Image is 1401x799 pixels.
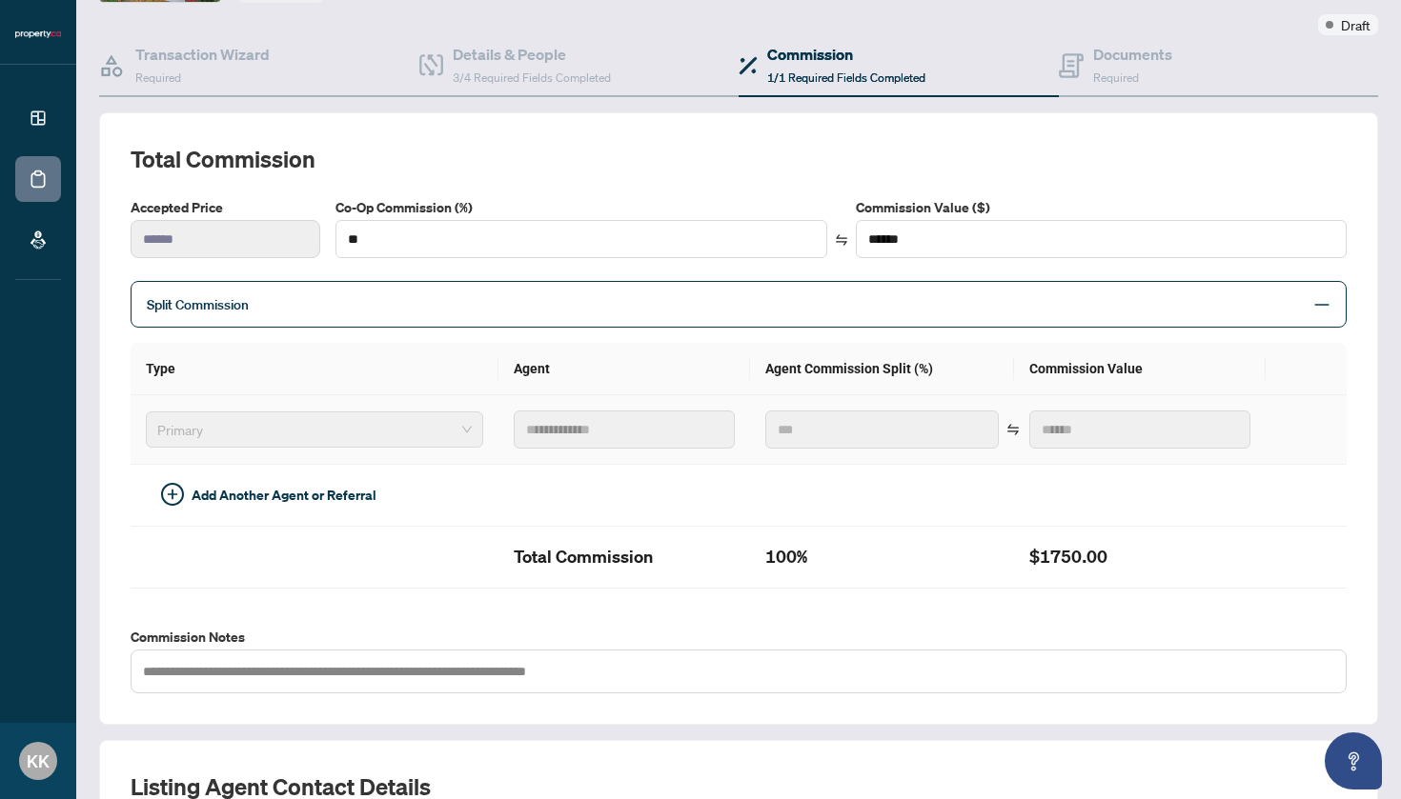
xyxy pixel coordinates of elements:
h2: 100% [765,542,999,572]
span: minus [1313,296,1330,313]
span: swap [1006,423,1020,436]
span: Required [135,70,181,85]
label: Commission Value ($) [856,197,1347,218]
th: Agent Commission Split (%) [750,343,1014,395]
label: Commission Notes [131,627,1347,648]
span: plus-circle [161,483,184,506]
th: Agent [498,343,750,395]
span: 1/1 Required Fields Completed [767,70,925,85]
h2: $1750.00 [1029,542,1250,572]
span: swap [835,233,848,247]
h2: Total Commission [131,144,1347,174]
h4: Commission [767,43,925,66]
h4: Transaction Wizard [135,43,270,66]
button: Add Another Agent or Referral [146,480,392,510]
span: Draft [1341,14,1371,35]
th: Type [131,343,498,395]
h4: Details & People [453,43,611,66]
span: Required [1093,70,1139,85]
label: Co-Op Commission (%) [335,197,826,218]
th: Commission Value [1014,343,1266,395]
span: Add Another Agent or Referral [192,485,376,506]
h4: Documents [1093,43,1172,66]
button: Open asap [1325,732,1382,789]
h2: Total Commission [514,542,735,572]
span: KK [27,748,50,774]
span: Primary [157,415,472,444]
img: logo [15,29,61,40]
label: Accepted Price [131,197,320,218]
div: Split Commission [131,281,1347,328]
span: Split Commission [147,296,249,313]
span: 3/4 Required Fields Completed [453,70,611,85]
